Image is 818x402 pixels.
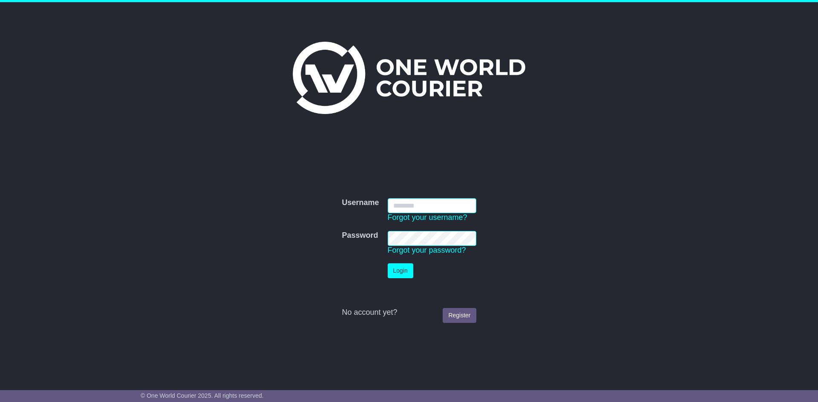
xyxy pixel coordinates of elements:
[342,308,476,317] div: No account yet?
[388,263,413,278] button: Login
[342,198,379,208] label: Username
[388,213,467,222] a: Forgot your username?
[141,392,264,399] span: © One World Courier 2025. All rights reserved.
[388,246,466,254] a: Forgot your password?
[293,42,525,114] img: One World
[443,308,476,323] a: Register
[342,231,378,240] label: Password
